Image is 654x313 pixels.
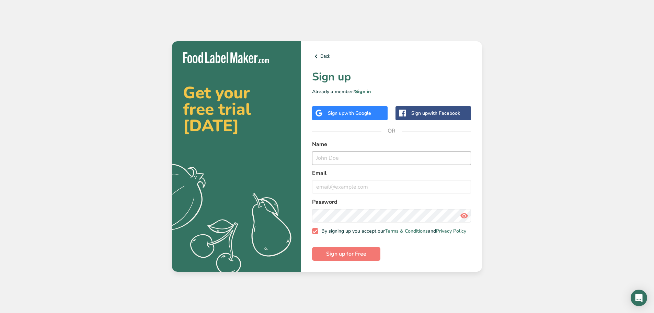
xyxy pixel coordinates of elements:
[355,88,371,95] a: Sign in
[183,85,290,134] h2: Get your free trial [DATE]
[381,121,402,141] span: OR
[328,110,371,117] div: Sign up
[318,228,467,234] span: By signing up you accept our and
[312,69,471,85] h1: Sign up
[312,52,471,60] a: Back
[312,88,471,95] p: Already a member?
[385,228,428,234] a: Terms & Conditions
[312,247,380,261] button: Sign up for Free
[312,198,471,206] label: Password
[411,110,460,117] div: Sign up
[312,140,471,148] label: Name
[326,250,366,258] span: Sign up for Free
[428,110,460,116] span: with Facebook
[312,180,471,194] input: email@example.com
[183,52,269,64] img: Food Label Maker
[436,228,466,234] a: Privacy Policy
[312,169,471,177] label: Email
[344,110,371,116] span: with Google
[312,151,471,165] input: John Doe
[631,290,647,306] div: Open Intercom Messenger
